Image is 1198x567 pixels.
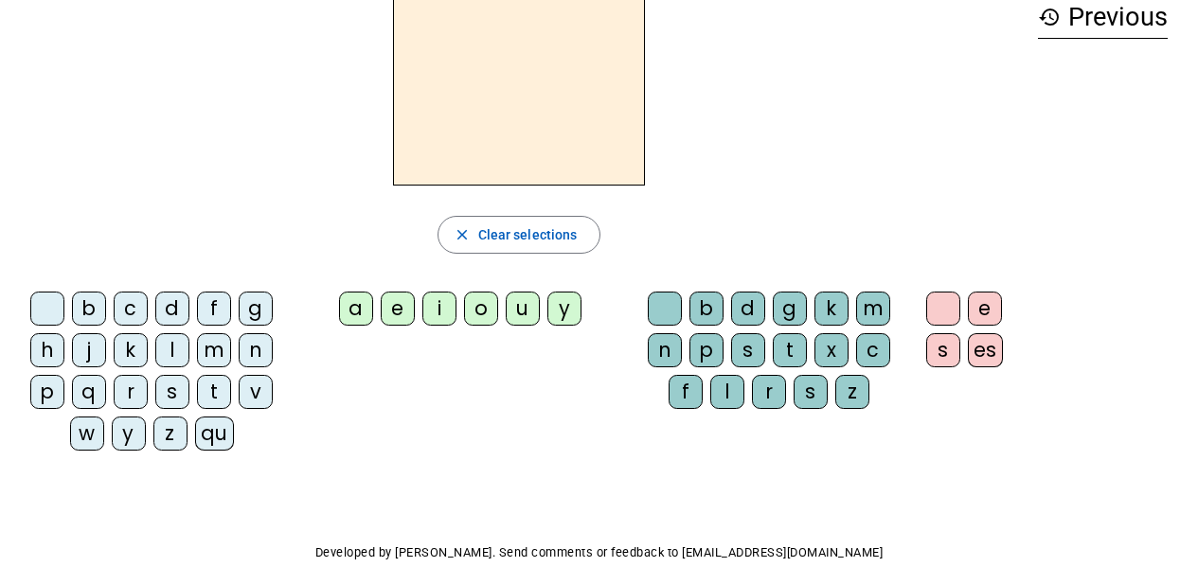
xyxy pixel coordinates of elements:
div: u [506,292,540,326]
div: m [856,292,890,326]
div: b [689,292,724,326]
mat-icon: close [454,226,471,243]
div: a [339,292,373,326]
div: o [464,292,498,326]
div: g [239,292,273,326]
div: f [197,292,231,326]
div: s [794,375,828,409]
div: x [814,333,849,367]
div: l [155,333,189,367]
div: t [197,375,231,409]
button: Clear selections [438,216,601,254]
mat-icon: history [1038,6,1061,28]
div: e [968,292,1002,326]
div: s [155,375,189,409]
div: k [114,333,148,367]
p: Developed by [PERSON_NAME]. Send comments or feedback to [EMAIL_ADDRESS][DOMAIN_NAME] [15,541,1183,564]
div: z [153,416,188,451]
div: p [689,333,724,367]
div: c [114,292,148,326]
div: v [239,375,273,409]
div: m [197,333,231,367]
div: w [70,416,104,451]
div: d [155,292,189,326]
div: c [856,333,890,367]
div: s [926,333,960,367]
div: q [72,375,106,409]
div: b [72,292,106,326]
div: l [710,375,744,409]
div: es [968,333,1003,367]
div: z [835,375,869,409]
div: y [112,416,146,451]
div: i [422,292,456,326]
div: g [773,292,807,326]
div: h [30,333,64,367]
span: Clear selections [478,223,578,246]
div: n [648,333,682,367]
div: r [752,375,786,409]
div: j [72,333,106,367]
div: d [731,292,765,326]
div: s [731,333,765,367]
div: t [773,333,807,367]
div: f [669,375,703,409]
div: qu [195,416,234,451]
div: r [114,375,148,409]
div: p [30,375,64,409]
div: e [381,292,415,326]
div: k [814,292,849,326]
div: y [547,292,581,326]
div: n [239,333,273,367]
